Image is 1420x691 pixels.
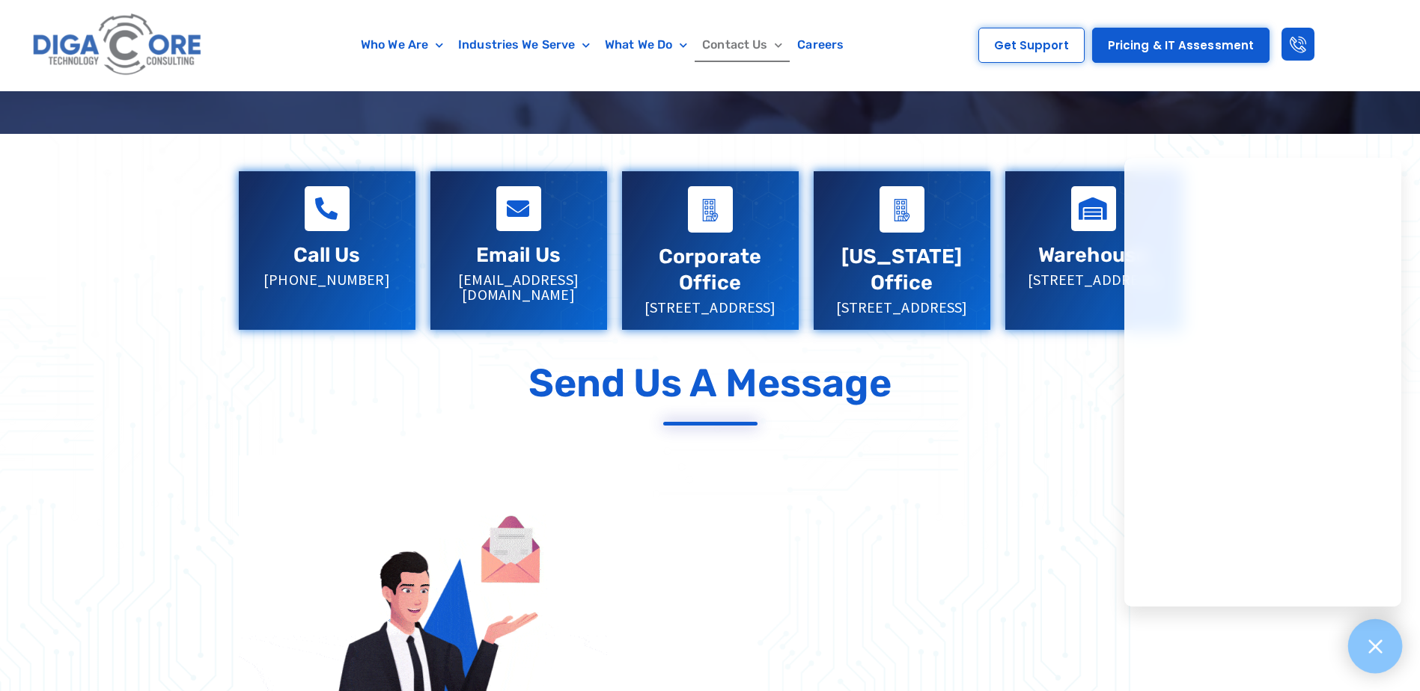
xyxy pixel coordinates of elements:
[829,300,975,315] p: [STREET_ADDRESS]
[1092,28,1270,63] a: Pricing & IT Assessment
[476,243,561,267] a: Email Us
[445,272,592,302] p: [EMAIL_ADDRESS][DOMAIN_NAME]
[597,28,695,62] a: What We Do
[528,360,892,406] p: Send Us a Message
[1020,272,1167,287] p: [STREET_ADDRESS]
[496,186,541,231] a: Email Us
[1038,243,1148,267] a: Warehouse
[451,28,597,62] a: Industries We Serve
[637,300,784,315] p: [STREET_ADDRESS]
[790,28,851,62] a: Careers
[1071,186,1116,231] a: Warehouse
[994,40,1069,51] span: Get Support
[305,186,350,231] a: Call Us
[978,28,1085,63] a: Get Support
[695,28,790,62] a: Contact Us
[254,272,400,287] p: [PHONE_NUMBER]
[279,28,925,62] nav: Menu
[1124,158,1401,606] iframe: Chatgenie Messenger
[688,186,733,233] a: Corporate Office
[28,7,207,83] img: Digacore logo 1
[659,245,761,295] a: Corporate Office
[841,245,963,295] a: [US_STATE] Office
[353,28,451,62] a: Who We Are
[880,186,924,233] a: Virginia Office
[293,243,361,267] a: Call Us
[1108,40,1254,51] span: Pricing & IT Assessment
